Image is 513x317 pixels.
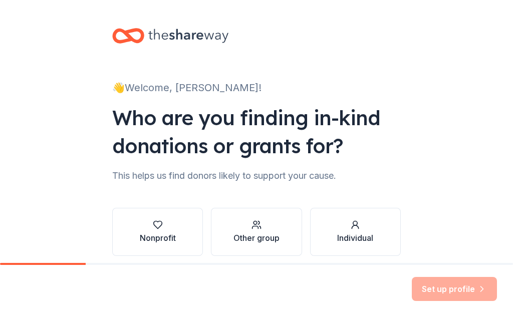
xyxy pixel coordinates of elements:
div: Nonprofit [140,232,176,244]
button: Individual [310,208,401,256]
div: Other group [233,232,280,244]
div: Individual [337,232,373,244]
div: 👋 Welcome, [PERSON_NAME]! [112,80,401,96]
button: Nonprofit [112,208,203,256]
div: Who are you finding in-kind donations or grants for? [112,104,401,160]
button: Other group [211,208,302,256]
div: This helps us find donors likely to support your cause. [112,168,401,184]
